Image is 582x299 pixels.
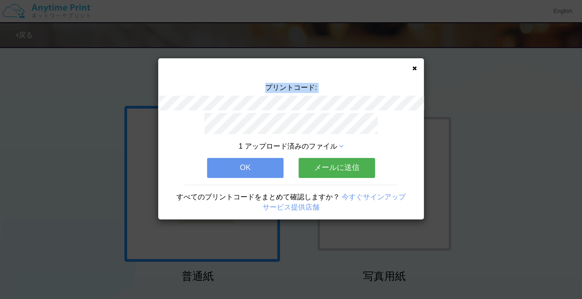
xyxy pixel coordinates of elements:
span: 1 アップロード済みのファイル [239,142,337,150]
span: すべてのプリントコードをまとめて確認しますか？ [176,193,340,201]
span: プリントコード: [265,84,317,91]
a: 今すぐサインアップ [342,193,406,201]
button: メールに送信 [299,158,375,178]
button: OK [207,158,283,178]
a: サービス提供店舗 [263,203,319,211]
